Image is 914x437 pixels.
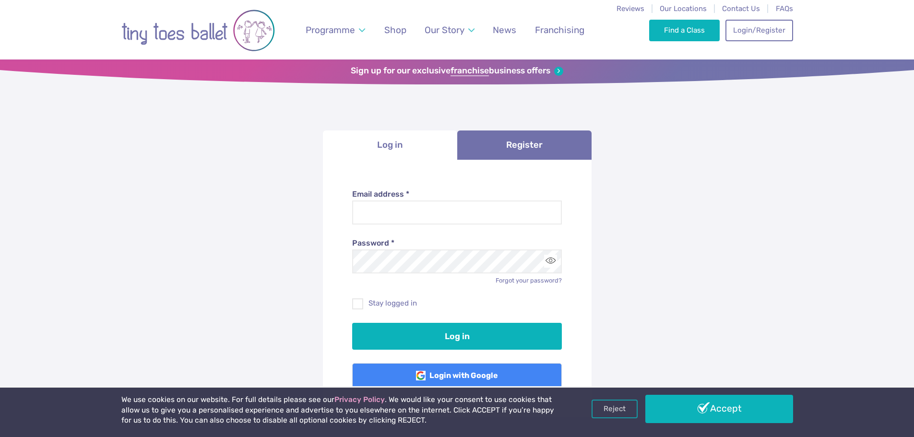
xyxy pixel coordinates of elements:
[121,6,275,55] img: tiny toes ballet
[416,371,426,380] img: Google Logo
[535,24,584,35] span: Franchising
[323,160,592,418] div: Log in
[488,19,521,41] a: News
[451,66,489,76] strong: franchise
[352,189,562,200] label: Email address *
[776,4,793,13] a: FAQs
[725,20,793,41] a: Login/Register
[649,20,720,41] a: Find a Class
[457,130,592,160] a: Register
[530,19,589,41] a: Franchising
[496,277,562,284] a: Forgot your password?
[645,395,793,423] a: Accept
[722,4,760,13] a: Contact Us
[301,19,369,41] a: Programme
[352,363,562,388] a: Login with Google
[617,4,644,13] a: Reviews
[351,66,563,76] a: Sign up for our exclusivefranchisebusiness offers
[493,24,516,35] span: News
[352,323,562,350] button: Log in
[334,395,385,404] a: Privacy Policy
[384,24,406,35] span: Shop
[425,24,464,35] span: Our Story
[660,4,707,13] a: Our Locations
[420,19,479,41] a: Our Story
[352,238,562,248] label: Password *
[592,400,638,418] a: Reject
[544,255,557,268] button: Toggle password visibility
[352,298,562,308] label: Stay logged in
[306,24,355,35] span: Programme
[121,395,558,426] p: We use cookies on our website. For full details please see our . We would like your consent to us...
[380,19,411,41] a: Shop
